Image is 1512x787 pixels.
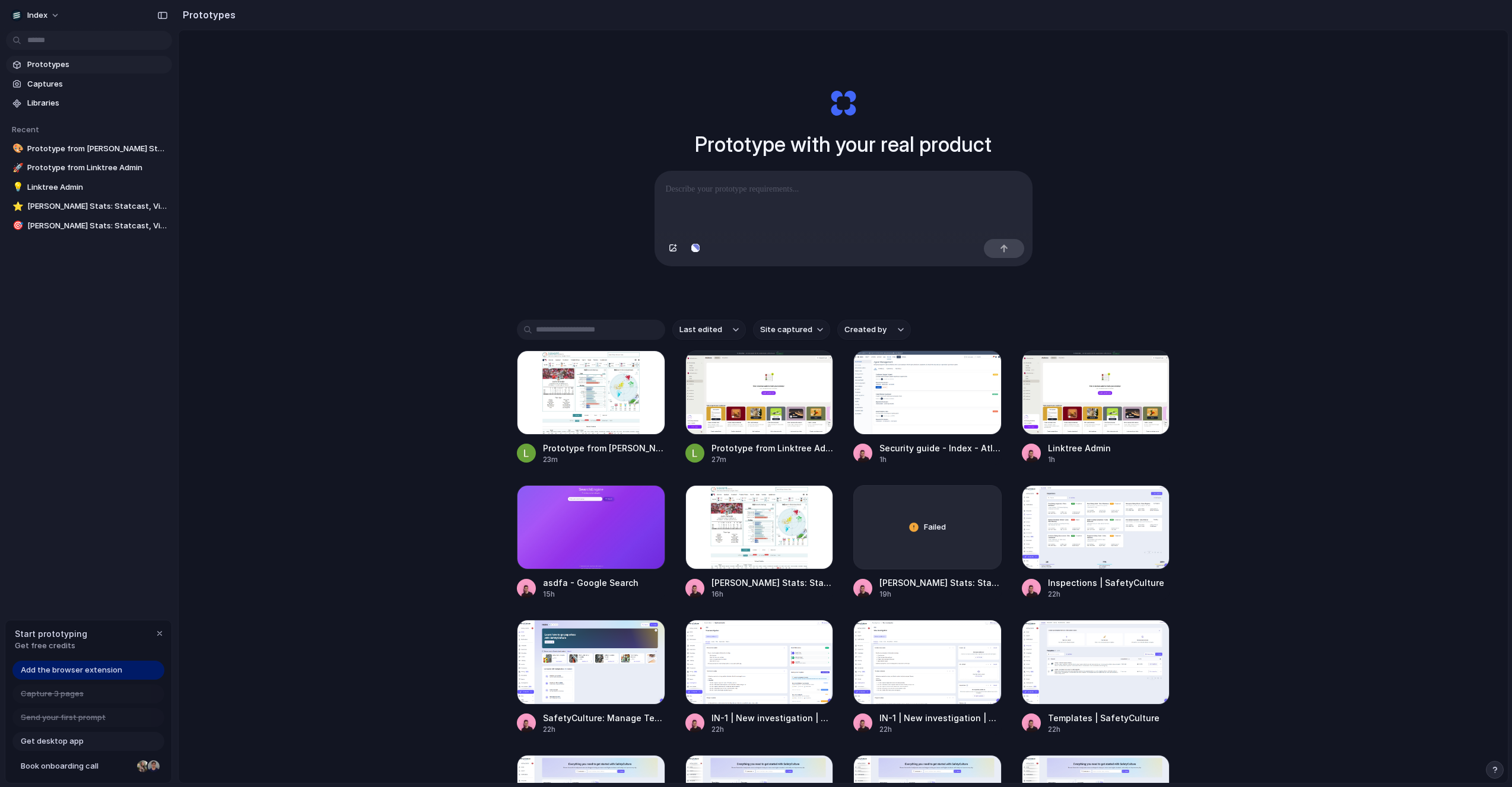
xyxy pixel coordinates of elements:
[543,442,665,454] div: Prototype from [PERSON_NAME] Stats: Statcast, Visuals & Advanced Metrics | [DOMAIN_NAME]
[517,485,665,600] a: asdfa - Google Searchasdfa - Google Search15h
[879,454,1002,465] div: 1h
[879,712,1002,724] div: IN-1 | New investigation | SafetyCulture
[6,159,172,177] a: 🚀Prototype from Linktree Admin
[6,179,172,196] a: 💡Linktree Admin
[27,97,167,109] span: Libraries
[27,220,167,232] span: [PERSON_NAME] Stats: Statcast, Visuals & Advanced Metrics | [DOMAIN_NAME]
[1048,589,1164,600] div: 22h
[21,688,84,700] span: Capture 3 pages
[879,724,1002,735] div: 22h
[11,143,23,155] button: 🎨
[672,320,746,340] button: Last edited
[543,454,665,465] div: 23m
[15,627,87,640] span: Start prototyping
[21,735,84,747] span: Get desktop app
[753,320,830,340] button: Site captured
[11,181,23,193] button: 💡
[685,351,834,465] a: Prototype from Linktree AdminPrototype from Linktree Admin27m
[543,589,639,600] div: 15h
[147,759,161,773] div: Christian Iacullo
[27,181,167,193] span: Linktree Admin
[1048,724,1160,735] div: 22h
[27,143,167,155] span: Prototype from [PERSON_NAME] Stats: Statcast, Visuals & Advanced Metrics | [DOMAIN_NAME]
[178,8,236,22] h2: Prototypes
[879,442,1002,454] div: Security guide - Index - Atlassian Administration
[844,324,887,336] span: Created by
[517,620,665,734] a: SafetyCulture: Manage Teams and Inspection Data | SafetyCultureSafetyCulture: Manage Teams and In...
[27,78,167,90] span: Captures
[21,712,106,724] span: Send your first prompt
[6,56,172,74] a: Prototypes
[11,162,23,174] button: 🚀
[517,351,665,465] a: Prototype from Justin Verlander Stats: Statcast, Visuals & Advanced Metrics | baseballsavant.comP...
[12,200,21,214] div: ⭐
[879,576,1002,589] div: [PERSON_NAME] Stats: Statcast, Visuals & Advanced Metrics | [DOMAIN_NAME]
[679,324,722,336] span: Last edited
[837,320,911,340] button: Created by
[1022,351,1170,465] a: Linktree AdminLinktree Admin1h
[711,589,834,600] div: 16h
[1022,485,1170,600] a: Inspections | SafetyCultureInspections | SafetyCulture22h
[6,6,66,25] button: Index
[21,664,122,676] span: Add the browser extension
[1048,442,1111,454] div: Linktree Admin
[6,75,172,93] a: Captures
[12,161,21,175] div: 🚀
[543,724,665,735] div: 22h
[853,485,1002,600] a: Failed[PERSON_NAME] Stats: Statcast, Visuals & Advanced Metrics | [DOMAIN_NAME]19h
[1048,454,1111,465] div: 1h
[711,454,834,465] div: 27m
[1048,712,1160,724] div: Templates | SafetyCulture
[853,351,1002,465] a: Security guide - Index - Atlassian AdministrationSecurity guide - Index - Atlassian Administration1h
[6,94,172,112] a: Libraries
[924,521,946,533] span: Failed
[27,162,167,174] span: Prototype from Linktree Admin
[12,219,21,232] div: 🎯
[685,485,834,600] a: Justin Verlander Stats: Statcast, Visuals & Advanced Metrics | baseballsavant.com[PERSON_NAME] St...
[27,9,47,21] span: Index
[685,620,834,734] a: IN-1 | New investigation | SafetyCultureIN-1 | New investigation | SafetyCulture22h
[853,620,1002,734] a: IN-1 | New investigation | SafetyCultureIN-1 | New investigation | SafetyCulture22h
[711,712,834,724] div: IN-1 | New investigation | SafetyCulture
[12,142,21,155] div: 🎨
[711,724,834,735] div: 22h
[760,324,812,336] span: Site captured
[1048,576,1164,589] div: Inspections | SafetyCulture
[27,59,167,71] span: Prototypes
[15,640,87,652] span: Get free credits
[543,712,665,724] div: SafetyCulture: Manage Teams and Inspection Data | SafetyCulture
[543,576,639,589] div: asdfa - Google Search
[6,197,172,215] a: ⭐[PERSON_NAME] Stats: Statcast, Visuals & Advanced Metrics | [DOMAIN_NAME]
[12,180,21,194] div: 💡
[711,576,834,589] div: [PERSON_NAME] Stats: Statcast, Visuals & Advanced Metrics | [DOMAIN_NAME]
[695,129,992,160] h1: Prototype with your real product
[711,442,834,454] div: Prototype from Linktree Admin
[6,140,172,158] a: 🎨Prototype from [PERSON_NAME] Stats: Statcast, Visuals & Advanced Metrics | [DOMAIN_NAME]
[12,732,164,751] a: Get desktop app
[11,220,23,232] button: 🎯
[11,200,23,212] button: ⭐
[12,125,39,134] span: Recent
[12,661,164,680] a: Add the browser extension
[136,759,150,773] div: Nicole Kubica
[21,760,132,772] span: Book onboarding call
[879,589,1002,600] div: 19h
[27,200,167,212] span: [PERSON_NAME] Stats: Statcast, Visuals & Advanced Metrics | [DOMAIN_NAME]
[1022,620,1170,734] a: Templates | SafetyCultureTemplates | SafetyCulture22h
[12,757,164,776] a: Book onboarding call
[6,217,172,235] a: 🎯[PERSON_NAME] Stats: Statcast, Visuals & Advanced Metrics | [DOMAIN_NAME]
